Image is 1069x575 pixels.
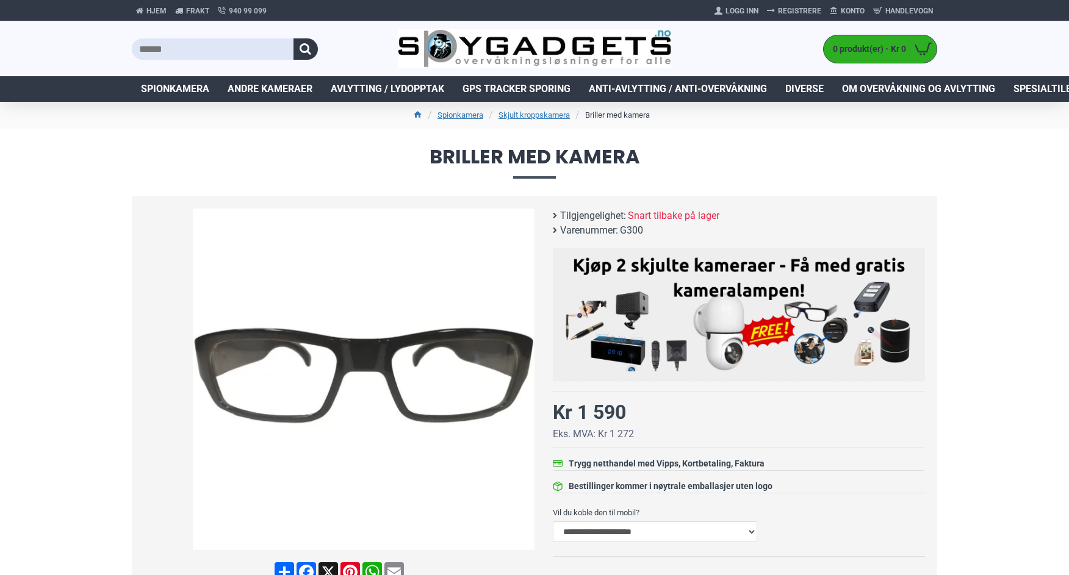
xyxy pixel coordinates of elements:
a: Spionkamera [437,109,483,121]
span: Om overvåkning og avlytting [842,82,995,96]
a: Anti-avlytting / Anti-overvåkning [580,76,776,102]
a: Handlevogn [869,1,937,21]
span: Spionkamera [141,82,209,96]
b: Tilgjengelighet: [560,209,626,223]
a: Skjult kroppskamera [499,109,570,121]
img: Spionbriller med kamera - SpyGadgets.no [193,209,534,550]
img: SpyGadgets.no [398,29,672,69]
div: Bestillinger kommer i nøytrale emballasjer uten logo [569,480,772,493]
a: Spionkamera [132,76,218,102]
span: 940 99 099 [229,5,267,16]
a: Konto [826,1,869,21]
label: Vil du koble den til mobil? [553,502,925,522]
div: Trygg netthandel med Vipps, Kortbetaling, Faktura [569,457,765,470]
a: 0 produkt(er) - Kr 0 [824,35,937,63]
span: GPS Tracker Sporing [463,82,570,96]
span: Snart tilbake på lager [628,209,719,223]
span: Diverse [785,82,824,96]
span: Registrere [778,5,821,16]
span: G300 [620,223,643,238]
a: Registrere [763,1,826,21]
b: Varenummer: [560,223,618,238]
img: Kjøp 2 skjulte kameraer – Få med gratis kameralampe! [562,254,916,371]
span: 0 produkt(er) - Kr 0 [824,43,909,55]
a: Logg Inn [710,1,763,21]
span: Handlevogn [885,5,933,16]
span: Briller med kamera [132,147,937,178]
span: Anti-avlytting / Anti-overvåkning [589,82,767,96]
a: GPS Tracker Sporing [453,76,580,102]
a: Om overvåkning og avlytting [833,76,1004,102]
span: Logg Inn [725,5,758,16]
a: Andre kameraer [218,76,322,102]
span: Konto [841,5,865,16]
span: Andre kameraer [228,82,312,96]
span: Avlytting / Lydopptak [331,82,444,96]
a: Diverse [776,76,833,102]
span: Hjem [146,5,167,16]
a: Avlytting / Lydopptak [322,76,453,102]
div: Kr 1 590 [553,398,626,427]
span: Frakt [186,5,209,16]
